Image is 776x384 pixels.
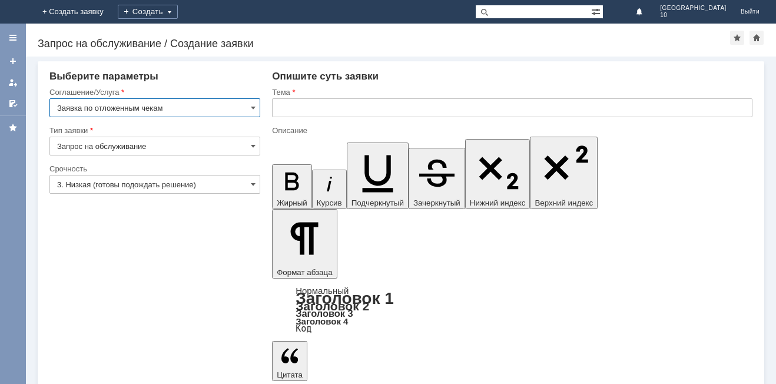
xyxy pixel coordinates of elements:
[49,88,258,96] div: Соглашение/Услуга
[535,198,593,207] span: Верхний индекс
[347,143,409,209] button: Подчеркнутый
[750,31,764,45] div: Сделать домашней страницей
[296,299,369,313] a: Заголовок 2
[272,88,750,96] div: Тема
[277,198,307,207] span: Жирный
[277,370,303,379] span: Цитата
[413,198,460,207] span: Зачеркнутый
[272,127,750,134] div: Описание
[465,139,530,209] button: Нижний индекс
[312,170,347,209] button: Курсив
[660,5,727,12] span: [GEOGRAPHIC_DATA]
[730,31,744,45] div: Добавить в избранное
[470,198,526,207] span: Нижний индекс
[4,73,22,92] a: Мои заявки
[409,148,465,209] button: Зачеркнутый
[49,127,258,134] div: Тип заявки
[272,209,337,279] button: Формат абзаца
[530,137,598,209] button: Верхний индекс
[317,198,342,207] span: Курсив
[591,5,603,16] span: Расширенный поиск
[296,289,394,307] a: Заголовок 1
[296,286,349,296] a: Нормальный
[296,316,348,326] a: Заголовок 4
[49,165,258,173] div: Срочность
[296,308,353,319] a: Заголовок 3
[351,198,404,207] span: Подчеркнутый
[272,71,379,82] span: Опишите суть заявки
[272,341,307,381] button: Цитата
[296,323,311,334] a: Код
[38,38,730,49] div: Запрос на обслуживание / Создание заявки
[4,94,22,113] a: Мои согласования
[118,5,178,19] div: Создать
[272,164,312,209] button: Жирный
[277,268,332,277] span: Формат абзаца
[4,52,22,71] a: Создать заявку
[272,287,752,333] div: Формат абзаца
[660,12,727,19] span: 10
[49,71,158,82] span: Выберите параметры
